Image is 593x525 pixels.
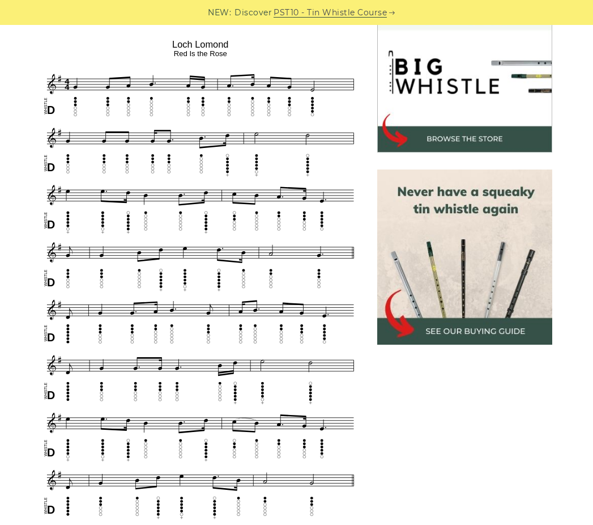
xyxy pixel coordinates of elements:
[234,6,272,19] span: Discover
[377,170,552,345] img: tin whistle buying guide
[41,36,360,522] img: Loch Lomond Tin Whistle Tab & Sheet Music
[208,6,231,19] span: NEW:
[274,6,387,19] a: PST10 - Tin Whistle Course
